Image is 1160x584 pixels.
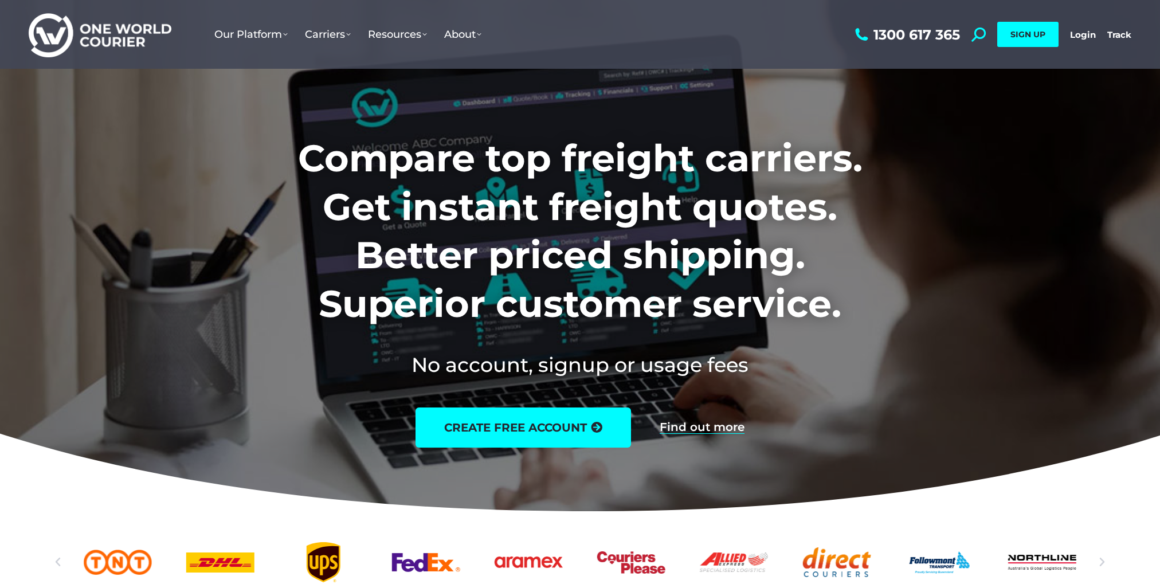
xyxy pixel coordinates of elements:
a: Carriers [296,17,359,52]
div: 4 / 25 [289,542,357,582]
span: About [444,28,481,41]
h2: No account, signup or usage fees [222,351,938,379]
div: 5 / 25 [392,542,460,582]
a: Track [1107,29,1131,40]
div: Slides [84,542,1076,582]
a: Couriers Please logo [597,542,665,582]
a: 1300 617 365 [852,28,960,42]
div: 10 / 25 [905,542,973,582]
a: TNT logo Australian freight company [84,542,152,582]
a: Our Platform [206,17,296,52]
img: One World Courier [29,11,171,58]
a: Login [1070,29,1096,40]
a: Direct Couriers logo [802,542,871,582]
h1: Compare top freight carriers. Get instant freight quotes. Better priced shipping. Superior custom... [222,134,938,328]
div: 3 / 25 [186,542,254,582]
div: 11 / 25 [1008,542,1076,582]
a: create free account [416,407,631,448]
a: About [436,17,490,52]
span: SIGN UP [1010,29,1045,40]
a: UPS logo [289,542,357,582]
span: Our Platform [214,28,288,41]
a: FedEx logo [392,542,460,582]
a: Find out more [660,421,744,434]
a: Followmont transoirt web logo [905,542,973,582]
div: 9 / 25 [802,542,871,582]
span: Resources [368,28,427,41]
a: Northline logo [1008,542,1076,582]
div: 2 / 25 [84,542,152,582]
a: Resources [359,17,436,52]
a: DHl logo [186,542,254,582]
div: 6 / 25 [495,542,563,582]
a: Allied Express logo [700,542,768,582]
div: 7 / 25 [597,542,665,582]
a: SIGN UP [997,22,1059,47]
div: 8 / 25 [700,542,768,582]
span: Carriers [305,28,351,41]
a: Aramex_logo [495,542,563,582]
